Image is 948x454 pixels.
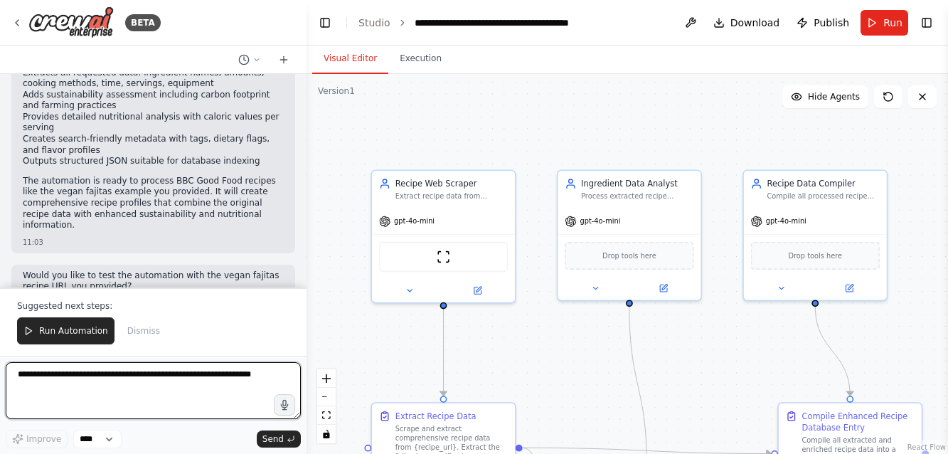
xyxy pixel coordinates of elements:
div: Ingredient Data Analyst [581,178,693,189]
span: Hide Agents [808,91,860,102]
span: Run Automation [39,325,108,337]
div: Version 1 [318,85,355,97]
div: Extract recipe data from {recipe_url} including recipe name, ingredients with amounts, cooking me... [395,192,508,201]
div: Compile all processed recipe data into a comprehensive, structured format that includes the origi... [767,192,879,201]
a: Studio [358,17,390,28]
button: Start a new chat [272,51,295,68]
span: Send [262,433,284,445]
div: BETA [125,14,161,31]
button: Run [861,10,908,36]
li: Provides detailed nutritional analysis with caloric values per serving [23,112,284,134]
button: Send [257,431,301,448]
span: Improve [26,433,61,445]
button: Visual Editor [312,44,388,74]
a: React Flow attribution [907,443,946,451]
p: Suggested next steps: [17,300,289,312]
div: Process extracted recipe ingredients and enrich them with sustainability data and nutritional inf... [581,192,693,201]
div: Recipe Web ScraperExtract recipe data from {recipe_url} including recipe name, ingredients with a... [371,169,516,303]
span: Dismiss [127,325,160,337]
button: Open in side panel [816,281,882,295]
div: Compile Enhanced Recipe Database Entry [801,411,914,434]
div: Recipe Web Scraper [395,178,508,189]
nav: breadcrumb [358,16,575,30]
button: zoom in [317,369,336,388]
button: Download [708,10,786,36]
li: Adds sustainability assessment including carbon footprint and farming practices [23,90,284,112]
button: toggle interactivity [317,425,336,443]
span: Download [730,16,780,30]
span: Publish [814,16,849,30]
button: Run Automation [17,317,114,344]
button: Publish [791,10,855,36]
li: Outputs structured JSON suitable for database indexing [23,156,284,167]
div: React Flow controls [317,369,336,443]
button: Open in side panel [631,281,696,295]
span: Run [883,16,902,30]
p: Would you like to test the automation with the vegan fajitas recipe URL you provided? [23,270,284,292]
span: gpt-4o-mini [394,217,435,226]
button: Show right sidebar [917,13,937,33]
div: 11:03 [23,237,284,248]
div: Recipe Data Compiler [767,178,879,189]
div: Ingredient Data AnalystProcess extracted recipe ingredients and enrich them with sustainability d... [557,169,702,301]
button: Improve [6,430,68,448]
g: Edge from 298d30e8-b23c-40dd-8546-d78ec2f4631e to 4032dd59-633e-4332-9b0f-b701a9654c9f [809,307,856,396]
li: Extracts all requested data: ingredient names, amounts, cooking methods, time, servings, equipment [23,68,284,90]
button: Hide Agents [782,85,868,108]
g: Edge from c53eac81-93f0-4543-8caa-f9281e849d0d to 57b9e765-87b2-457c-8b27-67dc3a75f98d [437,310,449,396]
button: Dismiss [120,317,167,344]
span: Drop tools here [602,250,656,261]
span: gpt-4o-mini [580,217,620,226]
div: Recipe Data CompilerCompile all processed recipe data into a comprehensive, structured format tha... [742,169,888,301]
div: Extract Recipe Data [395,411,476,422]
li: Creates search-friendly metadata with tags, dietary flags, and flavor profiles [23,134,284,156]
button: Open in side panel [444,284,510,298]
span: gpt-4o-mini [766,217,806,226]
button: Click to speak your automation idea [274,394,295,416]
img: Logo [28,6,114,38]
button: Switch to previous chat [233,51,267,68]
img: ScrapeWebsiteTool [437,250,451,264]
p: The automation is ready to process BBC Good Food recipes like the vegan fajitas example you provi... [23,176,284,231]
span: Drop tools here [788,250,842,261]
button: Hide left sidebar [315,13,335,33]
button: fit view [317,406,336,425]
button: zoom out [317,388,336,406]
button: Execution [388,44,453,74]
